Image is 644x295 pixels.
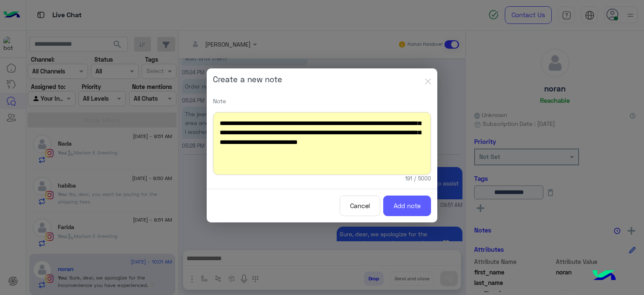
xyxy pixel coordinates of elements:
img: close [425,78,431,84]
img: hulul-logo.png [589,261,619,291]
button: Add note [383,196,431,216]
h5: Create a new note [213,75,282,84]
button: Cancel [340,196,380,216]
p: Note [213,97,431,105]
small: 191 / 5000 [405,175,431,183]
